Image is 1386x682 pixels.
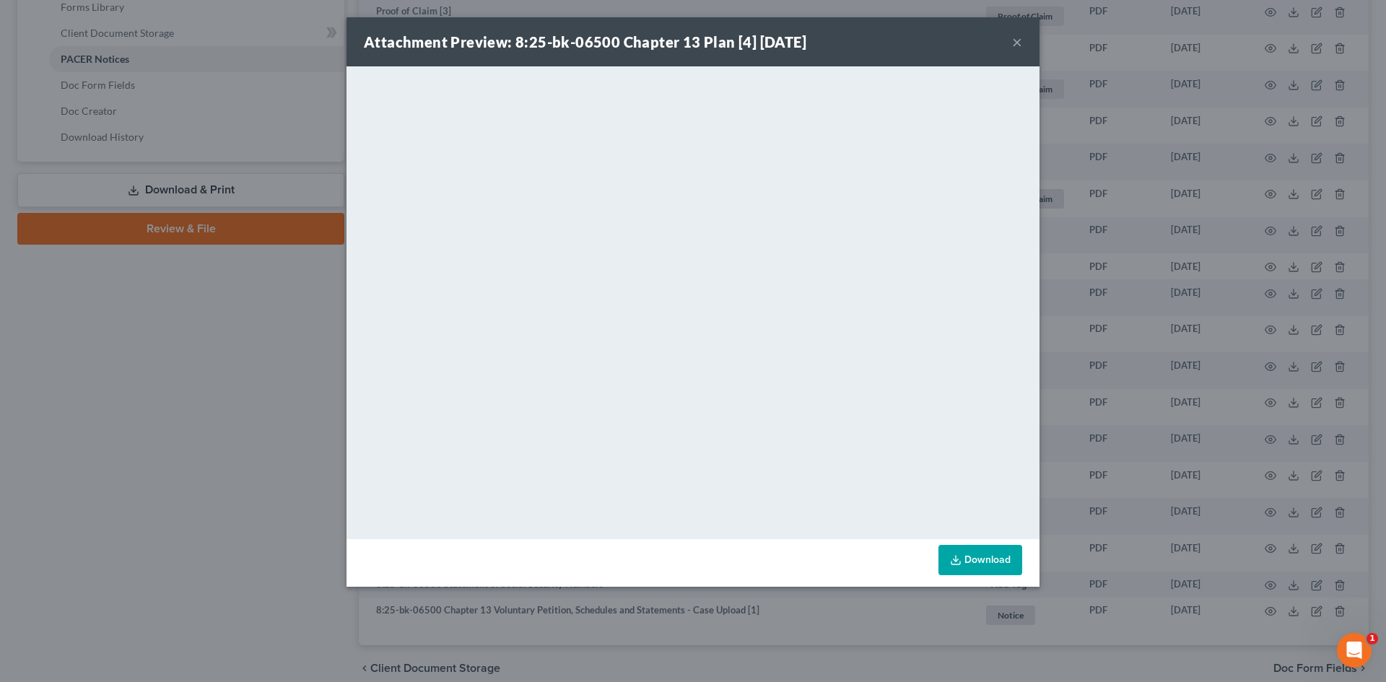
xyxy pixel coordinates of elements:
[1337,633,1372,668] iframe: Intercom live chat
[1367,633,1378,644] span: 1
[364,33,806,51] strong: Attachment Preview: 8:25-bk-06500 Chapter 13 Plan [4] [DATE]
[346,66,1039,535] iframe: <object ng-attr-data='[URL][DOMAIN_NAME]' type='application/pdf' width='100%' height='650px'></ob...
[1012,33,1022,51] button: ×
[938,545,1022,575] a: Download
